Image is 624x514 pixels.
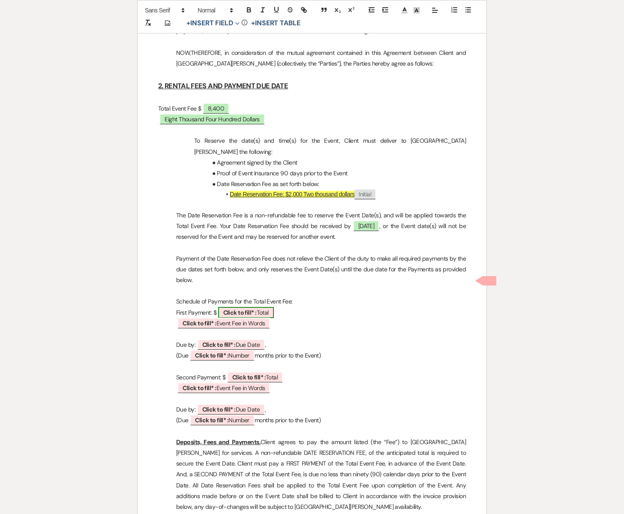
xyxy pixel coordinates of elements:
[202,341,236,349] b: Click to fill* :
[176,438,261,446] u: Deposits, Fees and Payments.
[158,307,466,318] p: First Payment: $
[158,210,466,243] p: The Date Reservation Fee is a non-refundable fee to reserve the Event Date(s), and will be applie...
[158,179,466,189] p: ● Date Reservation Fee as set forth below:
[194,5,236,15] span: Header Formats
[227,372,283,382] span: Total
[177,382,270,393] span: Event Fee in Words
[158,404,466,415] p: Due by: ,
[158,340,466,350] p: Due by: ,
[223,309,257,316] b: Click to fill* :
[183,319,216,327] b: Click to fill* :
[177,318,270,328] span: Event Fee in Words
[202,406,236,413] b: Click to fill* :
[230,191,354,198] u: Date Reservation Fee: $2,000 Two thousand dollars
[186,20,190,27] span: +
[218,307,274,318] span: Total
[429,5,441,15] span: Alignment
[159,114,264,124] span: Eight Thousand Four Hundred Dollars
[411,5,423,15] span: Text Background Color
[190,350,255,361] span: Number
[232,373,266,381] b: Click to fill* :
[203,103,229,114] span: 8,400
[158,350,466,361] p: (Due months prior to the Event)
[251,20,255,27] span: +
[158,296,466,307] p: Schedule of Payments for the Total Event Fee:
[399,5,411,15] span: Text Color
[158,103,466,114] p: Total Event Fee $
[183,384,216,392] b: Click to fill* :
[158,81,288,90] u: 2. RENTAL FEES AND PAYMENT DUE DATE
[195,352,228,359] b: Click to fill* :
[190,415,255,425] span: Number
[354,189,375,199] span: Initial
[158,437,466,512] p: Client agrees to pay the amount listed (the “Fee”) to [GEOGRAPHIC_DATA][PERSON_NAME] for services...
[158,135,466,157] p: To Reserve the date(s) and time(s) for the Event, Client must deliver to [GEOGRAPHIC_DATA][PERSON...
[197,404,265,415] span: Due Date
[158,372,466,383] p: Second Payment: $
[158,415,466,426] p: (Due months prior to the Event)
[158,253,466,286] p: Payment of the Date Reservation Fee does not relieve the Client of the duty to make all required ...
[183,18,243,28] button: Insert Field
[195,416,228,424] b: Click to fill* :
[353,220,380,231] span: [DATE]
[158,157,466,168] p: ● Agreement signed by the Client
[248,18,303,28] button: +Insert Table
[197,339,265,350] span: Due Date
[158,48,466,69] p: NOW,THEREFORE, in consideration of the mutual agreement contained in this Agreement between Clien...
[158,168,466,179] p: ● Proof of Event Insurance 90 days prior to the Event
